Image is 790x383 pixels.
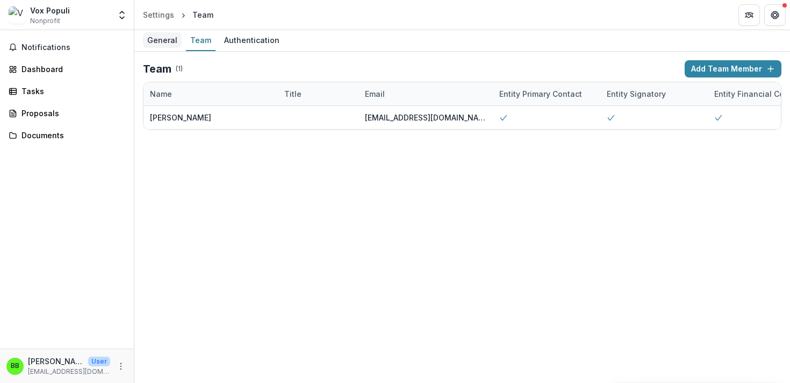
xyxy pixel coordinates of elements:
div: Blanche Brown [11,363,19,370]
div: Entity Primary Contact [493,82,600,105]
div: Email [358,88,391,100]
nav: breadcrumb [139,7,218,23]
div: Name [143,88,178,100]
div: Name [143,82,278,105]
h2: Team [143,62,171,75]
a: Team [186,30,216,51]
div: Entity Signatory [600,88,672,100]
div: Entity Signatory [600,82,708,105]
div: Team [192,9,213,20]
button: Get Help [764,4,786,26]
div: Authentication [220,32,284,48]
button: More [114,360,127,373]
button: Open entity switcher [114,4,130,26]
div: [PERSON_NAME] [150,112,211,123]
div: Title [278,88,308,100]
a: Proposals [4,104,130,122]
div: Team [186,32,216,48]
div: Title [278,82,358,105]
a: Tasks [4,82,130,100]
a: Settings [139,7,178,23]
p: User [88,357,110,366]
a: Dashboard [4,60,130,78]
div: Documents [21,130,121,141]
div: Email [358,82,493,105]
span: Nonprofit [30,16,60,26]
p: [PERSON_NAME] [28,356,84,367]
div: [EMAIL_ADDRESS][DOMAIN_NAME] [365,112,486,123]
button: Add Team Member [685,60,781,77]
div: Dashboard [21,63,121,75]
a: Authentication [220,30,284,51]
p: [EMAIL_ADDRESS][DOMAIN_NAME] [28,367,110,377]
img: Vox Populi [9,6,26,24]
a: General [143,30,182,51]
button: Partners [738,4,760,26]
div: Vox Populi [30,5,70,16]
div: Entity Primary Contact [493,88,588,100]
a: Documents [4,126,130,144]
button: Notifications [4,39,130,56]
div: General [143,32,182,48]
div: Tasks [21,86,121,97]
p: ( 1 ) [176,64,183,74]
span: Notifications [21,43,125,52]
div: Proposals [21,108,121,119]
div: Settings [143,9,174,20]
